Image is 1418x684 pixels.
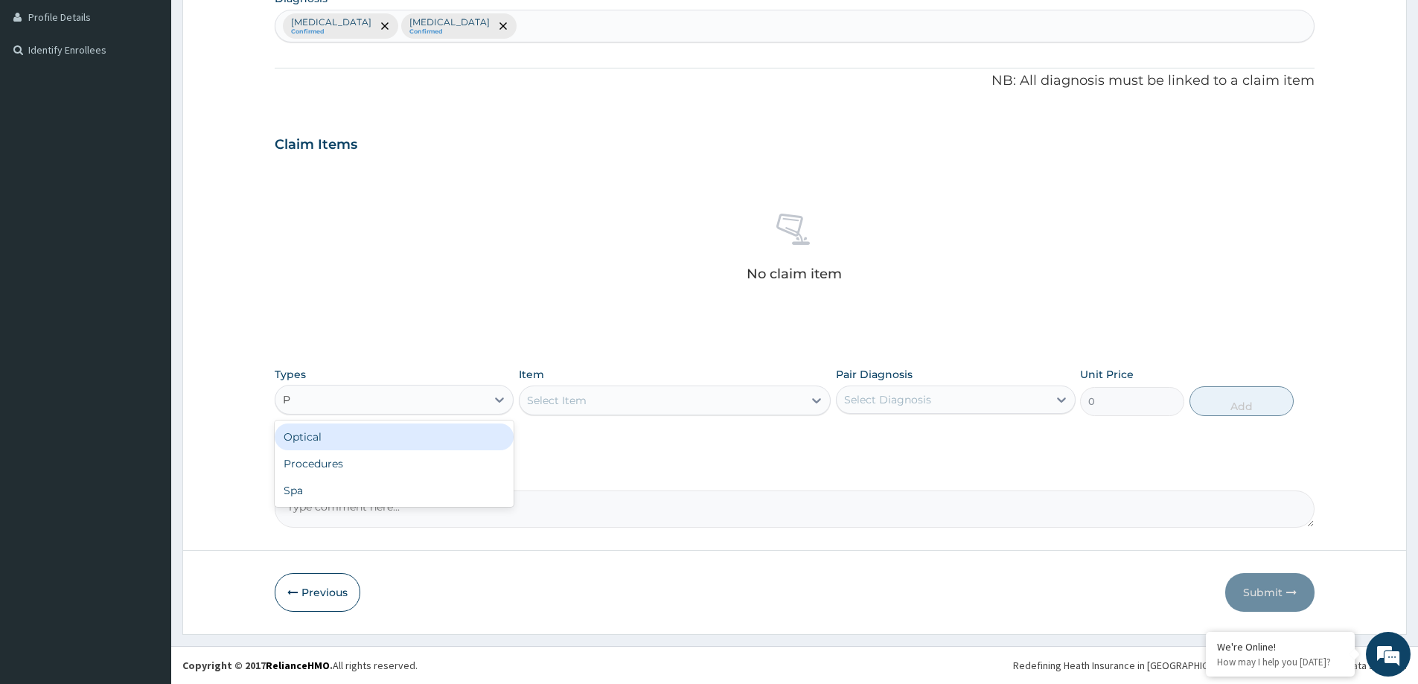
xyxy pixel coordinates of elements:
[378,19,392,33] span: remove selection option
[1189,386,1294,416] button: Add
[275,450,514,477] div: Procedures
[844,392,931,407] div: Select Diagnosis
[1013,658,1407,673] div: Redefining Heath Insurance in [GEOGRAPHIC_DATA] using Telemedicine and Data Science!
[275,573,360,612] button: Previous
[77,83,250,103] div: Chat with us now
[275,137,357,153] h3: Claim Items
[747,266,842,281] p: No claim item
[266,659,330,672] a: RelianceHMO
[86,188,205,338] span: We're online!
[275,71,1315,91] p: NB: All diagnosis must be linked to a claim item
[836,367,913,382] label: Pair Diagnosis
[409,28,490,36] small: Confirmed
[275,470,1315,482] label: Comment
[275,477,514,504] div: Spa
[1225,573,1315,612] button: Submit
[519,367,544,382] label: Item
[28,74,60,112] img: d_794563401_company_1708531726252_794563401
[409,16,490,28] p: [MEDICAL_DATA]
[291,28,371,36] small: Confirmed
[275,423,514,450] div: Optical
[244,7,280,43] div: Minimize live chat window
[171,646,1418,684] footer: All rights reserved.
[7,406,284,458] textarea: Type your message and hit 'Enter'
[1080,367,1134,382] label: Unit Price
[1217,656,1344,668] p: How may I help you today?
[496,19,510,33] span: remove selection option
[182,659,333,672] strong: Copyright © 2017 .
[291,16,371,28] p: [MEDICAL_DATA]
[275,368,306,381] label: Types
[1217,640,1344,653] div: We're Online!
